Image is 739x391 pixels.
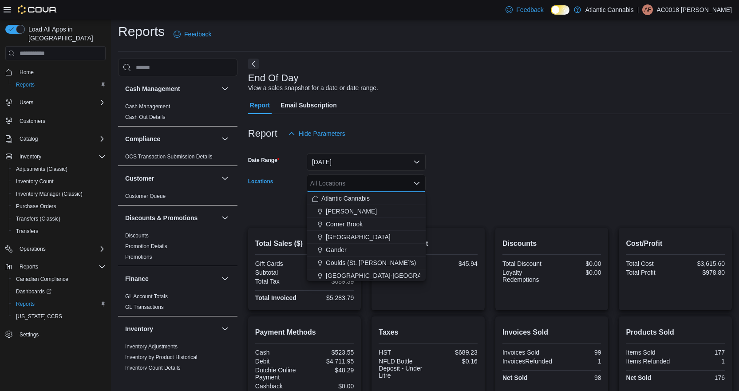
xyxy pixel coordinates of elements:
[125,174,218,183] button: Customer
[2,66,109,79] button: Home
[626,374,651,381] strong: Net Sold
[125,232,149,239] span: Discounts
[12,226,42,237] a: Transfers
[16,261,106,272] span: Reports
[9,273,109,285] button: Canadian Compliance
[379,358,426,379] div: NFLD Bottle Deposit - Under Litre
[118,230,237,266] div: Discounts & Promotions
[125,293,168,300] a: GL Account Totals
[125,354,198,361] span: Inventory by Product Historical
[12,286,55,297] a: Dashboards
[626,260,673,267] div: Total Cost
[413,180,420,187] button: Close list of options
[16,329,42,340] a: Settings
[220,213,230,223] button: Discounts & Promotions
[379,327,478,338] h2: Taxes
[9,200,109,213] button: Purchase Orders
[125,103,170,110] a: Cash Management
[626,238,725,249] h2: Cost/Profit
[125,324,153,333] h3: Inventory
[20,118,45,125] span: Customers
[430,349,478,356] div: $689.23
[306,367,354,374] div: $48.29
[16,178,54,185] span: Inventory Count
[184,30,211,39] span: Feedback
[551,5,569,15] input: Dark Mode
[553,269,601,276] div: $0.00
[626,327,725,338] h2: Products Sold
[307,205,426,218] button: [PERSON_NAME]
[118,23,165,40] h1: Reports
[502,1,547,19] a: Feedback
[125,213,198,222] h3: Discounts & Promotions
[306,383,354,390] div: $0.00
[20,245,46,253] span: Operations
[379,238,478,249] h2: Average Spent
[306,358,354,365] div: $4,711.95
[255,367,303,381] div: Dutchie Online Payment
[125,174,154,183] h3: Customer
[502,260,550,267] div: Total Discount
[430,358,478,365] div: $0.16
[16,166,67,173] span: Adjustments (Classic)
[255,260,303,267] div: Gift Cards
[16,244,106,254] span: Operations
[118,151,237,166] div: Compliance
[16,67,37,78] a: Home
[430,260,478,267] div: $45.94
[307,192,426,205] button: Atlantic Cannabis
[307,269,426,282] button: [GEOGRAPHIC_DATA]-[GEOGRAPHIC_DATA]
[16,134,41,144] button: Catalog
[16,67,106,78] span: Home
[326,245,347,254] span: Gander
[281,96,337,114] span: Email Subscription
[677,349,725,356] div: 177
[677,260,725,267] div: $3,615.60
[125,233,149,239] a: Discounts
[12,189,86,199] a: Inventory Manager (Classic)
[118,291,237,316] div: Finance
[20,263,38,270] span: Reports
[12,226,106,237] span: Transfers
[170,25,215,43] a: Feedback
[585,4,634,15] p: Atlantic Cannabis
[321,194,370,203] span: Atlantic Cannabis
[9,163,109,175] button: Adjustments (Classic)
[248,59,259,69] button: Next
[20,331,39,338] span: Settings
[556,358,601,365] div: 1
[125,134,218,143] button: Compliance
[248,83,378,93] div: View a sales snapshot for a date or date range.
[12,164,71,174] a: Adjustments (Classic)
[125,243,167,250] span: Promotion Details
[9,213,109,225] button: Transfers (Classic)
[220,324,230,334] button: Inventory
[255,238,354,249] h2: Total Sales ($)
[12,201,106,212] span: Purchase Orders
[125,343,178,350] span: Inventory Adjustments
[250,96,270,114] span: Report
[516,5,543,14] span: Feedback
[16,116,49,126] a: Customers
[255,269,303,276] div: Subtotal
[677,269,725,276] div: $978.80
[502,349,550,356] div: Invoices Sold
[502,358,552,365] div: InvoicesRefunded
[2,243,109,255] button: Operations
[220,173,230,184] button: Customer
[12,274,106,284] span: Canadian Compliance
[306,294,354,301] div: $5,283.79
[255,349,303,356] div: Cash
[553,260,601,267] div: $0.00
[12,299,38,309] a: Reports
[12,189,106,199] span: Inventory Manager (Classic)
[125,193,166,199] a: Customer Queue
[326,258,416,267] span: Goulds (St. [PERSON_NAME]'s)
[16,300,35,308] span: Reports
[16,134,106,144] span: Catalog
[118,191,237,205] div: Customer
[118,101,237,126] div: Cash Management
[307,257,426,269] button: Goulds (St. [PERSON_NAME]'s)
[125,84,218,93] button: Cash Management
